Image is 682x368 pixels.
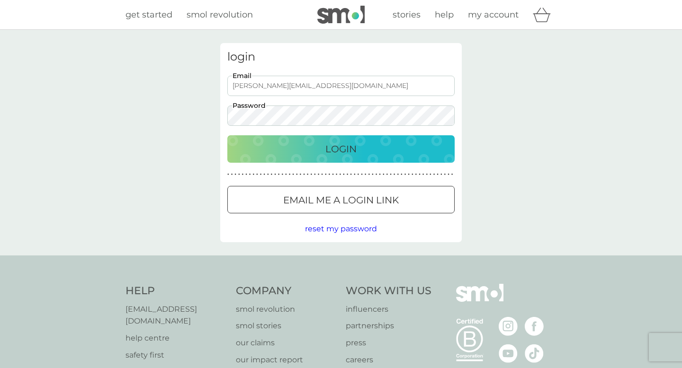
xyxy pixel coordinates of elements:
[451,172,453,177] p: ●
[300,172,302,177] p: ●
[126,284,226,298] h4: Help
[350,172,352,177] p: ●
[187,9,253,20] span: smol revolution
[263,172,265,177] p: ●
[435,8,454,22] a: help
[354,172,356,177] p: ●
[368,172,370,177] p: ●
[271,172,273,177] p: ●
[437,172,439,177] p: ●
[305,224,377,233] span: reset my password
[456,284,503,316] img: smol
[394,172,395,177] p: ●
[408,172,410,177] p: ●
[525,344,544,363] img: visit the smol Tiktok page
[274,172,276,177] p: ●
[126,303,226,327] a: [EMAIL_ADDRESS][DOMAIN_NAME]
[397,172,399,177] p: ●
[346,303,431,315] a: influencers
[296,172,298,177] p: ●
[386,172,388,177] p: ●
[260,172,262,177] p: ●
[499,317,518,336] img: visit the smol Instagram page
[249,172,251,177] p: ●
[283,193,399,208] p: Email me a login link
[267,172,269,177] p: ●
[404,172,406,177] p: ●
[412,172,413,177] p: ●
[245,172,247,177] p: ●
[376,172,377,177] p: ●
[317,6,365,24] img: smol
[415,172,417,177] p: ●
[329,172,331,177] p: ●
[336,172,338,177] p: ●
[236,354,337,366] a: our impact report
[238,172,240,177] p: ●
[433,172,435,177] p: ●
[321,172,323,177] p: ●
[307,172,309,177] p: ●
[227,172,229,177] p: ●
[448,172,449,177] p: ●
[278,172,280,177] p: ●
[533,5,556,24] div: basket
[440,172,442,177] p: ●
[126,332,226,344] a: help centre
[372,172,374,177] p: ●
[383,172,385,177] p: ●
[227,135,455,163] button: Login
[468,8,519,22] a: my account
[126,349,226,361] a: safety first
[422,172,424,177] p: ●
[361,172,363,177] p: ●
[256,172,258,177] p: ●
[303,172,305,177] p: ●
[234,172,236,177] p: ●
[435,9,454,20] span: help
[525,317,544,336] img: visit the smol Facebook page
[499,344,518,363] img: visit the smol Youtube page
[252,172,254,177] p: ●
[430,172,431,177] p: ●
[393,8,421,22] a: stories
[236,303,337,315] a: smol revolution
[236,320,337,332] a: smol stories
[358,172,359,177] p: ●
[318,172,320,177] p: ●
[325,141,357,157] p: Login
[426,172,428,177] p: ●
[126,8,172,22] a: get started
[310,172,312,177] p: ●
[365,172,367,177] p: ●
[289,172,291,177] p: ●
[314,172,316,177] p: ●
[281,172,283,177] p: ●
[468,9,519,20] span: my account
[343,172,345,177] p: ●
[346,320,431,332] a: partnerships
[346,284,431,298] h4: Work With Us
[236,337,337,349] a: our claims
[227,50,455,64] h3: login
[236,284,337,298] h4: Company
[346,337,431,349] a: press
[231,172,233,177] p: ●
[346,354,431,366] a: careers
[444,172,446,177] p: ●
[390,172,392,177] p: ●
[305,223,377,235] button: reset my password
[187,8,253,22] a: smol revolution
[325,172,327,177] p: ●
[292,172,294,177] p: ●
